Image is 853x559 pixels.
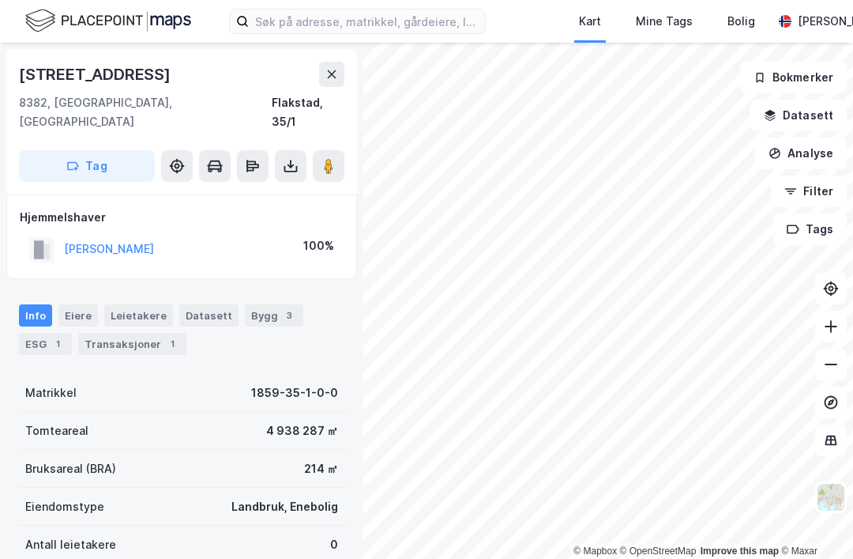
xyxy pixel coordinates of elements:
div: Eiere [58,304,98,327]
div: Bruksareal (BRA) [25,459,116,478]
div: 1 [164,336,180,352]
div: Antall leietakere [25,535,116,554]
div: Bolig [727,12,755,31]
button: Tag [19,150,155,182]
div: Matrikkel [25,383,77,402]
div: 1859-35-1-0-0 [251,383,338,402]
div: Landbruk, Enebolig [231,497,338,516]
div: 1 [50,336,66,352]
div: 3 [281,308,297,323]
div: Tomteareal [25,421,88,440]
div: 0 [330,535,338,554]
div: Info [19,304,52,327]
div: Kart [579,12,601,31]
a: OpenStreetMap [620,546,697,557]
div: Transaksjoner [78,333,186,355]
button: Filter [771,176,847,207]
div: ESG [19,333,72,355]
div: Flakstad, 35/1 [272,93,344,131]
div: [STREET_ADDRESS] [19,62,174,87]
input: Søk på adresse, matrikkel, gårdeiere, leietakere eller personer [249,9,485,33]
div: Datasett [179,304,239,327]
a: Improve this map [701,546,779,557]
div: 8382, [GEOGRAPHIC_DATA], [GEOGRAPHIC_DATA] [19,93,272,131]
button: Analyse [755,138,847,169]
a: Mapbox [573,546,617,557]
div: Eiendomstype [25,497,104,516]
div: Bygg [245,304,303,327]
button: Datasett [750,100,847,131]
div: Hjemmelshaver [20,208,344,227]
div: Leietakere [104,304,173,327]
div: Mine Tags [636,12,693,31]
img: Z [816,482,846,512]
div: 4 938 287 ㎡ [266,421,338,440]
button: Bokmerker [740,62,847,93]
button: Tags [773,213,847,245]
div: 100% [303,236,334,255]
img: logo.f888ab2527a4732fd821a326f86c7f29.svg [25,7,191,35]
div: 214 ㎡ [304,459,338,478]
iframe: Chat Widget [774,483,853,559]
div: Kontrollprogram for chat [774,483,853,559]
